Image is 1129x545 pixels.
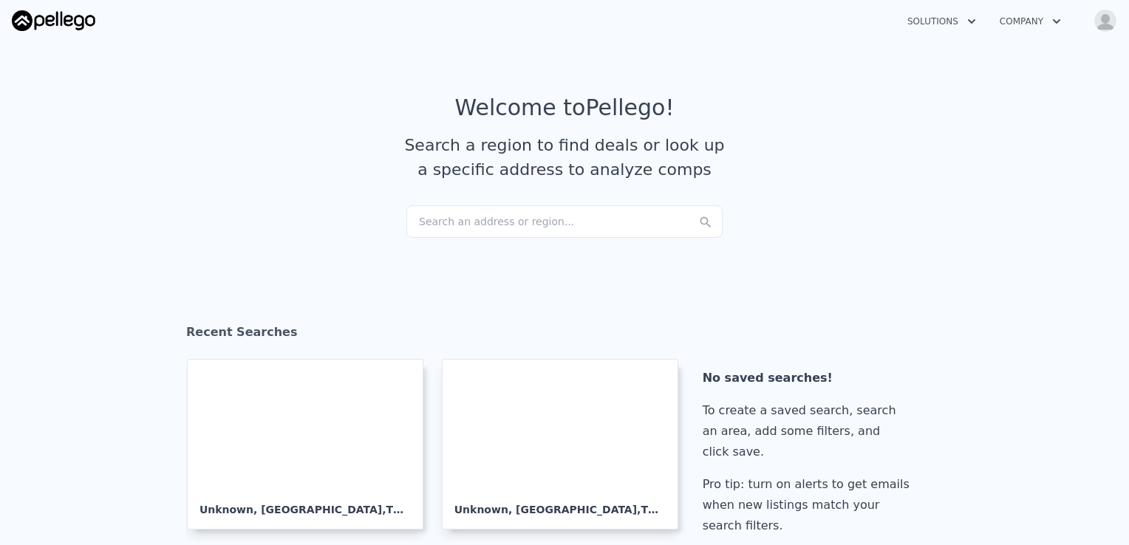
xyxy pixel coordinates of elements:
div: Search a region to find deals or look up a specific address to analyze comps [399,133,730,182]
div: Unknown , [GEOGRAPHIC_DATA] [454,490,666,517]
img: avatar [1094,9,1117,32]
div: No saved searches! [703,368,915,388]
a: Unknown, [GEOGRAPHIC_DATA],TN 37207 [187,359,435,529]
div: To create a saved search, search an area, add some filters, and click save. [703,400,915,462]
a: Unknown, [GEOGRAPHIC_DATA],TN 37208 [442,359,690,529]
div: Search an address or region... [406,205,723,238]
span: , TN 37208 [637,504,696,515]
div: Pro tip: turn on alerts to get emails when new listings match your search filters. [703,474,915,536]
button: Company [988,8,1073,35]
span: , TN 37207 [382,504,441,515]
button: Solutions [896,8,988,35]
div: Unknown , [GEOGRAPHIC_DATA] [199,490,411,517]
div: Recent Searches [186,312,943,359]
div: Welcome to Pellego ! [455,95,675,121]
img: Pellego [12,10,95,31]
